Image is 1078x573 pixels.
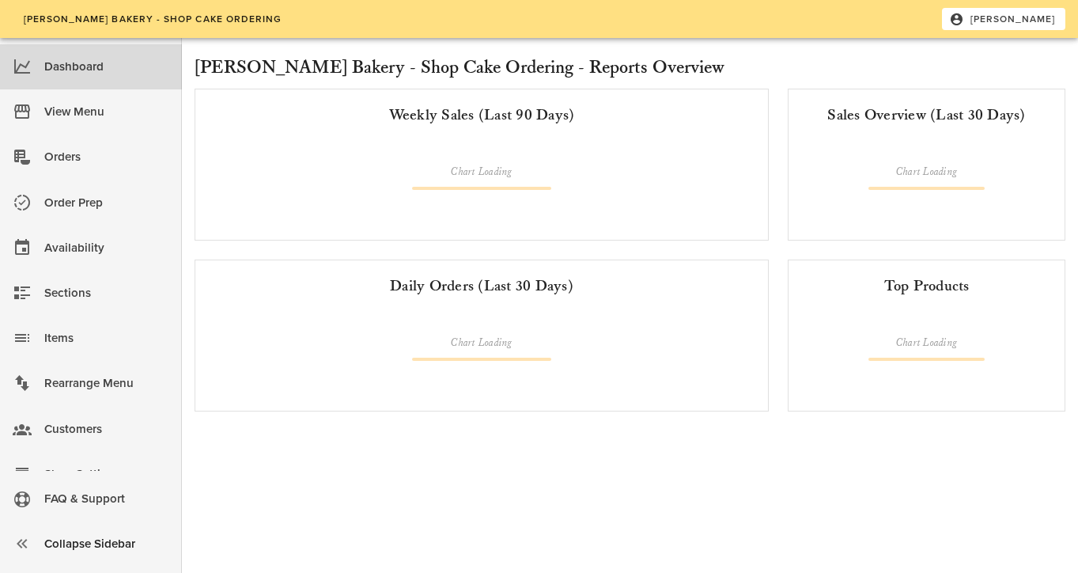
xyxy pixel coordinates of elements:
[868,336,985,351] div: Chart Loading
[44,370,169,397] div: Rearrange Menu
[22,13,282,25] span: [PERSON_NAME] Bakery - Shop Cake Ordering
[412,165,551,180] div: Chart Loading
[208,273,755,298] div: Daily Orders (Last 30 Days)
[44,531,169,557] div: Collapse Sidebar
[801,102,1052,127] div: Sales Overview (Last 30 Days)
[952,12,1056,26] span: [PERSON_NAME]
[44,235,169,261] div: Availability
[13,8,292,30] a: [PERSON_NAME] Bakery - Shop Cake Ordering
[44,461,169,488] div: Shop Settings
[868,165,985,180] div: Chart Loading
[44,190,169,216] div: Order Prep
[412,336,551,351] div: Chart Loading
[44,416,169,442] div: Customers
[44,486,169,512] div: FAQ & Support
[801,273,1052,298] div: Top Products
[44,280,169,306] div: Sections
[44,54,169,80] div: Dashboard
[44,99,169,125] div: View Menu
[208,102,755,127] div: Weekly Sales (Last 90 Days)
[44,325,169,351] div: Items
[44,144,169,170] div: Orders
[195,54,1065,82] h2: [PERSON_NAME] Bakery - Shop Cake Ordering - Reports Overview
[942,8,1065,30] button: [PERSON_NAME]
